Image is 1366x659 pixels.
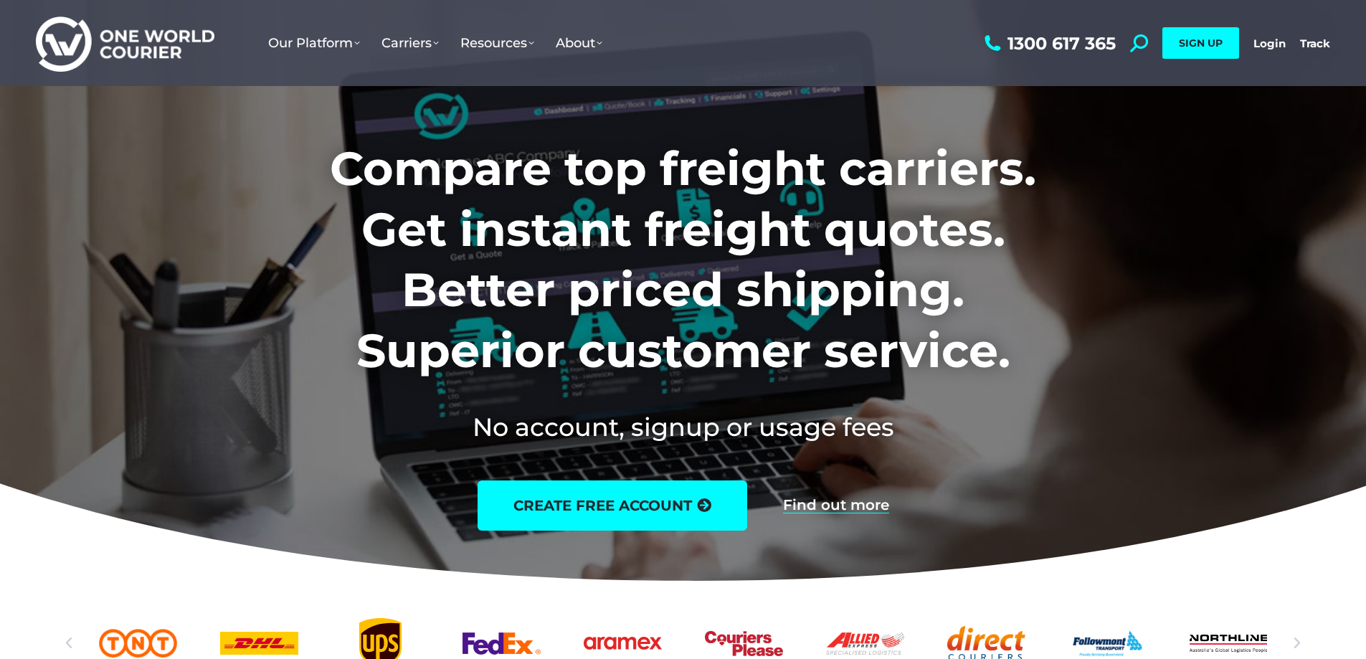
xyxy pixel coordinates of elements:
a: Carriers [371,21,450,65]
a: Track [1300,37,1330,50]
span: Our Platform [268,35,360,51]
a: About [545,21,613,65]
a: Our Platform [257,21,371,65]
span: Carriers [381,35,439,51]
a: Resources [450,21,545,65]
h1: Compare top freight carriers. Get instant freight quotes. Better priced shipping. Superior custom... [235,138,1131,381]
span: SIGN UP [1179,37,1223,49]
a: SIGN UP [1162,27,1239,59]
a: Find out more [783,498,889,513]
a: 1300 617 365 [981,34,1116,52]
span: Resources [460,35,534,51]
h2: No account, signup or usage fees [235,409,1131,445]
a: Login [1253,37,1286,50]
img: One World Courier [36,14,214,72]
span: About [556,35,602,51]
a: create free account [478,480,747,531]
